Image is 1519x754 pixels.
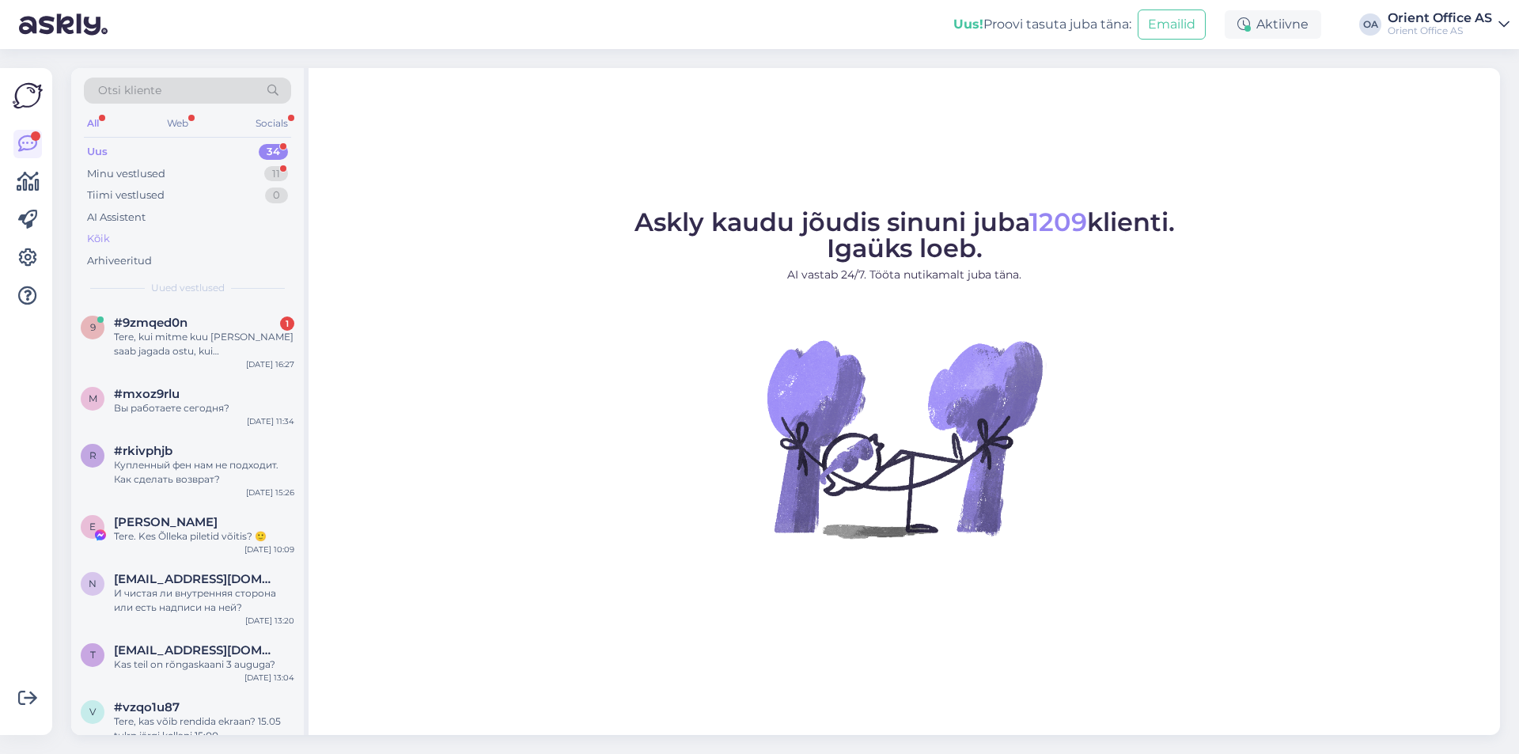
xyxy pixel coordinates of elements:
div: Kas teil on rõngaskaani 3 auguga? [114,657,294,672]
div: Купленный фен нам не подходит. Как сделать возврат? [114,458,294,487]
button: Emailid [1138,9,1206,40]
span: 1209 [1029,206,1087,237]
div: Tere. Kes Õlleka piletid võitis? 🙂 [114,529,294,544]
img: No Chat active [762,296,1047,581]
div: 11 [264,166,288,182]
span: 9 [90,321,96,333]
div: 0 [265,188,288,203]
span: Eva-Maria Virnas [114,515,218,529]
div: Proovi tasuta juba täna: [953,15,1131,34]
div: [DATE] 11:34 [247,415,294,427]
span: timakova.katrin@gmail.com [114,643,278,657]
span: #9zmqed0n [114,316,188,330]
div: AI Assistent [87,210,146,225]
span: r [89,449,97,461]
b: Uus! [953,17,983,32]
span: Otsi kliente [98,82,161,99]
div: Orient Office AS [1388,25,1492,37]
div: 1 [280,316,294,331]
div: Socials [252,113,291,134]
div: Aktiivne [1225,10,1321,39]
span: #vzqo1u87 [114,700,180,714]
div: И чистая ли внутренняя сторона или есть надписи на ней? [114,586,294,615]
div: Kõik [87,231,110,247]
img: Askly Logo [13,81,43,111]
div: [DATE] 10:09 [244,544,294,555]
span: #rkivphjb [114,444,172,458]
span: Uued vestlused [151,281,225,295]
span: Askly kaudu jõudis sinuni juba klienti. Igaüks loeb. [634,206,1175,263]
div: Tere, kas võib rendida ekraan? 15.05 tulrn järgi kellani 15:00 [114,714,294,743]
div: Arhiveeritud [87,253,152,269]
div: Вы работаете сегодня? [114,401,294,415]
div: [DATE] 13:04 [244,672,294,684]
span: #mxoz9rlu [114,387,180,401]
div: [DATE] 15:26 [246,487,294,498]
a: Orient Office ASOrient Office AS [1388,12,1510,37]
div: Tiimi vestlused [87,188,165,203]
span: t [90,649,96,661]
span: n [89,578,97,589]
div: Tere, kui mitme kuu [PERSON_NAME] saab jagada ostu, kui [PERSON_NAME] viisiks osamaksetena( inter... [114,330,294,358]
span: natalyamam3@gmail.com [114,572,278,586]
span: v [89,706,96,718]
span: E [89,521,96,532]
div: OA [1359,13,1381,36]
p: AI vastab 24/7. Tööta nutikamalt juba täna. [634,267,1175,283]
div: Uus [87,144,108,160]
div: [DATE] 13:20 [245,615,294,627]
div: Web [164,113,191,134]
div: All [84,113,102,134]
div: Minu vestlused [87,166,165,182]
div: 34 [259,144,288,160]
span: m [89,392,97,404]
div: [DATE] 16:27 [246,358,294,370]
div: Orient Office AS [1388,12,1492,25]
